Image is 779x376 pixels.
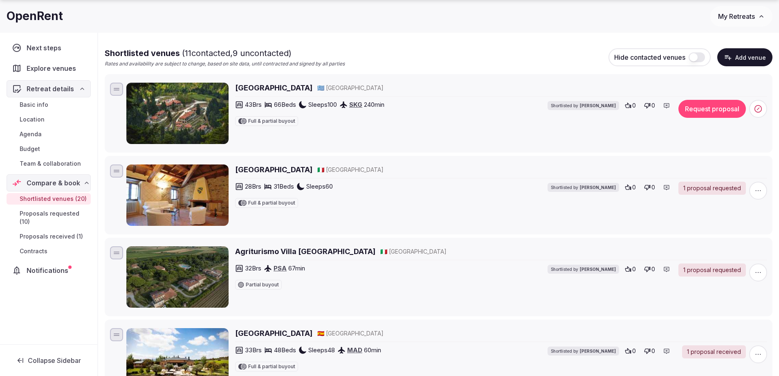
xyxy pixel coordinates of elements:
a: [GEOGRAPHIC_DATA] [235,328,312,338]
span: 67 min [288,264,305,272]
a: Team & collaboration [7,158,91,169]
button: 0 [642,263,658,275]
a: 1 proposal requested [678,182,746,195]
span: Hide contacted venues [614,53,685,61]
a: Agenda [7,128,91,140]
span: Team & collaboration [20,160,81,168]
span: [PERSON_NAME] [580,185,616,190]
a: Next steps [7,39,91,56]
span: My Retreats [718,12,755,20]
button: 🇪🇸 [317,329,324,338]
span: Sleeps 48 [308,346,335,354]
a: PSA [274,264,287,272]
span: Collapse Sidebar [28,356,81,365]
span: Explore venues [27,63,79,73]
span: Compare & book [27,178,80,188]
a: [GEOGRAPHIC_DATA] [235,164,312,175]
button: 0 [642,100,658,111]
a: 1 proposal received [682,345,746,358]
button: 0 [622,263,638,275]
button: 🇮🇹 [380,248,387,256]
button: Add venue [717,48,772,66]
span: 0 [651,183,655,191]
img: Montanema Handmade Village [126,83,229,144]
a: MAD [347,346,362,354]
span: [GEOGRAPHIC_DATA] [326,84,384,92]
span: 0 [651,265,655,273]
span: Agenda [20,130,42,138]
a: SKG [349,101,362,108]
a: Proposals requested (10) [7,208,91,227]
span: Proposals requested (10) [20,209,88,226]
img: Agriturismo Villa Toscana [126,246,229,308]
a: Location [7,114,91,125]
div: Shortlisted by [548,347,619,356]
a: Basic info [7,99,91,110]
span: 🇬🇷 [317,84,324,91]
button: Request proposal [678,100,746,118]
a: Notifications [7,262,91,279]
button: My Retreats [710,6,772,27]
button: 0 [642,345,658,357]
a: Budget [7,143,91,155]
span: Location [20,115,45,124]
h1: OpenRent [7,8,63,24]
a: Shortlisted venues (20) [7,193,91,205]
span: 32 Brs [245,264,261,272]
button: 🇮🇹 [317,166,324,174]
span: 60 min [364,346,381,354]
button: 0 [642,182,658,193]
div: Shortlisted by [548,265,619,274]
span: Basic info [20,101,48,109]
span: Sleeps 60 [306,182,333,191]
a: Agriturismo Villa [GEOGRAPHIC_DATA] [235,246,375,257]
span: 33 Brs [245,346,262,354]
div: Shortlisted by [548,101,619,110]
span: [PERSON_NAME] [580,103,616,108]
p: Rates and availability are subject to change, based on site data, until contracted and signed by ... [105,61,345,68]
span: Full & partial buyout [248,119,295,124]
span: 66 Beds [274,100,296,109]
span: 0 [632,347,636,355]
span: Retreat details [27,84,74,94]
span: [GEOGRAPHIC_DATA] [326,166,384,174]
span: 240 min [364,100,384,109]
button: 🇬🇷 [317,84,324,92]
span: 🇮🇹 [317,166,324,173]
span: Shortlisted venues [105,48,292,58]
span: 43 Brs [245,100,262,109]
div: Shortlisted by [548,183,619,192]
span: [PERSON_NAME] [580,266,616,272]
span: 0 [651,347,655,355]
span: [PERSON_NAME] [580,348,616,354]
button: 0 [622,345,638,357]
span: 0 [632,265,636,273]
span: 31 Beds [274,182,294,191]
span: Proposals received (1) [20,232,83,241]
button: 0 [622,100,638,111]
span: 🇪🇸 [317,330,324,337]
span: Partial buyout [246,282,279,287]
button: 0 [622,182,638,193]
h2: [GEOGRAPHIC_DATA] [235,83,312,93]
a: 1 proposal requested [678,263,746,277]
span: Contracts [20,247,47,255]
span: ( 11 contacted, 9 uncontacted) [182,48,292,58]
span: Budget [20,145,40,153]
span: Notifications [27,266,72,275]
a: Contracts [7,245,91,257]
a: Explore venues [7,60,91,77]
span: 0 [632,101,636,110]
span: [GEOGRAPHIC_DATA] [326,329,384,338]
span: [GEOGRAPHIC_DATA] [389,248,447,256]
span: 28 Brs [245,182,261,191]
img: Torre del Nera [126,164,229,226]
span: Full & partial buyout [248,364,295,369]
span: 48 Beds [274,346,296,354]
span: Next steps [27,43,65,53]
